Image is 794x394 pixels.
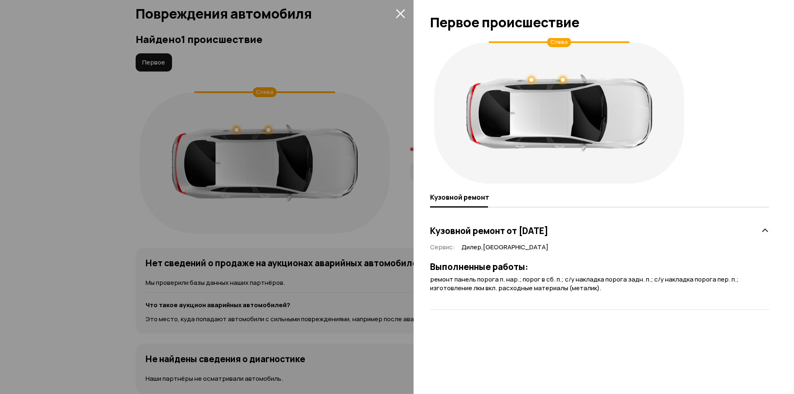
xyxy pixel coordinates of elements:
[430,275,739,292] span: ремонт панель порога п. нар.; порог в сб. п.; с/у накладка порога задн. п.; с/у накладка порога п...
[430,193,489,201] span: Кузовной ремонт
[547,37,571,47] div: Слева
[430,225,548,236] h3: Кузовной ремонт от [DATE]
[462,243,548,252] span: Дилер , [GEOGRAPHIC_DATA]
[430,243,455,251] span: Сервис :
[394,7,407,20] button: закрыть
[430,261,769,272] h3: Выполненные работы:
